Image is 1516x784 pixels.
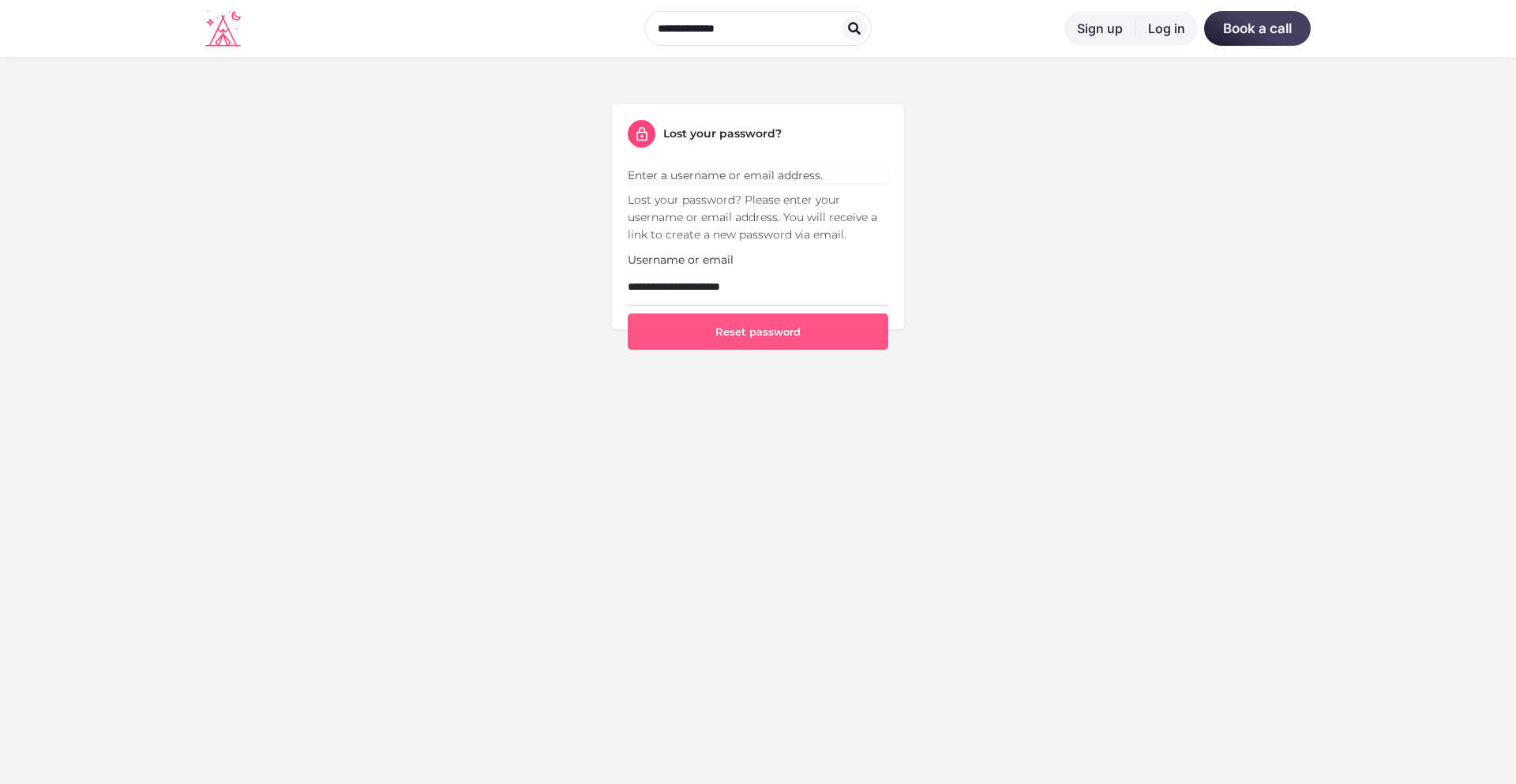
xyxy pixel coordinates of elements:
[663,126,782,141] h5: Lost your password?
[628,167,888,183] li: Enter a username or email address.
[628,191,888,243] p: Lost your password? Please enter your username or email address. You will receive a link to creat...
[1064,11,1135,46] a: Sign up
[1135,11,1198,46] a: Log in
[628,251,734,268] label: Username or email
[628,313,888,350] button: Reset password
[1204,11,1311,46] a: Book a call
